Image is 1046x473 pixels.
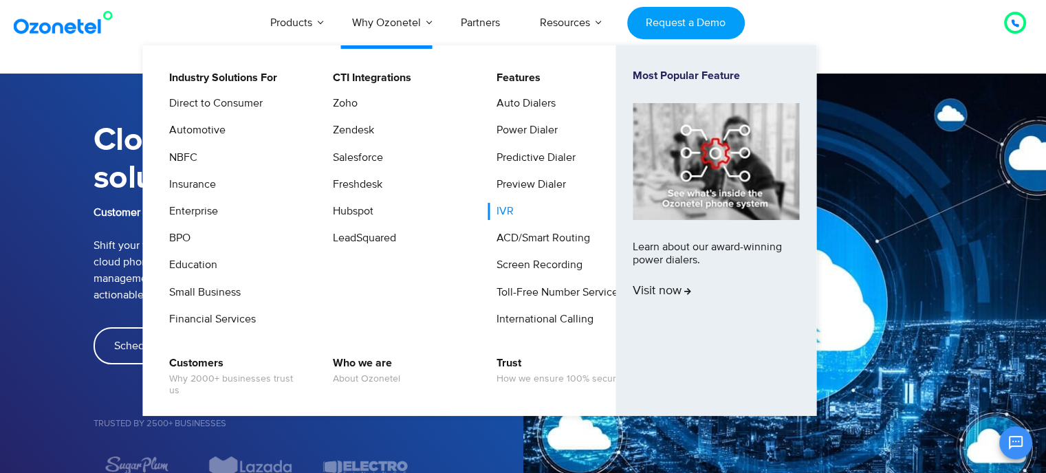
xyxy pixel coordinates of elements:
[160,355,307,399] a: CustomersWhy 2000+ businesses trust us
[324,69,413,87] a: CTI Integrations
[488,256,585,274] a: Screen Recording
[114,340,190,351] span: Schedule demo
[627,7,745,39] a: Request a Demo
[633,69,799,392] a: Most Popular FeatureLearn about our award-winning power dialers.Visit now
[488,95,558,112] a: Auto Dialers
[160,176,218,193] a: Insurance
[324,149,385,166] a: Salesforce
[94,206,297,219] b: Customer communications from anywhere
[160,311,258,328] a: Financial Services
[160,122,228,139] a: Automotive
[324,203,375,220] a: Hubspot
[999,426,1032,459] button: Open chat
[94,419,523,428] h5: Trusted by 2500+ Businesses
[94,122,523,197] h1: Cloud telephony solution
[324,95,360,112] a: Zoho
[324,176,384,193] a: Freshdesk
[488,230,592,247] a: ACD/Smart Routing
[160,203,220,220] a: Enterprise
[160,256,219,274] a: Education
[488,311,596,328] a: International Calling
[488,203,516,220] a: IVR
[488,284,625,301] a: Toll-Free Number Services
[160,95,265,112] a: Direct to Consumer
[94,327,210,364] a: Schedule demo
[488,69,543,87] a: Features
[324,230,398,247] a: LeadSquared
[94,204,523,303] p: Shift your telephony system to the cloud with an easy-to-integrate cloud phone system that reduce...
[488,176,568,193] a: Preview Dialer
[633,103,799,219] img: phone-system-min.jpg
[633,284,691,299] span: Visit now
[488,355,628,387] a: TrustHow we ensure 100% security
[324,355,402,387] a: Who we areAbout Ozonetel
[333,373,400,385] span: About Ozonetel
[169,373,305,397] span: Why 2000+ businesses trust us
[324,122,376,139] a: Zendesk
[160,69,279,87] a: Industry Solutions For
[488,149,578,166] a: Predictive Dialer
[160,230,193,247] a: BPO
[488,122,560,139] a: Power Dialer
[497,373,626,385] span: How we ensure 100% security
[160,284,243,301] a: Small Business
[160,149,199,166] a: NBFC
